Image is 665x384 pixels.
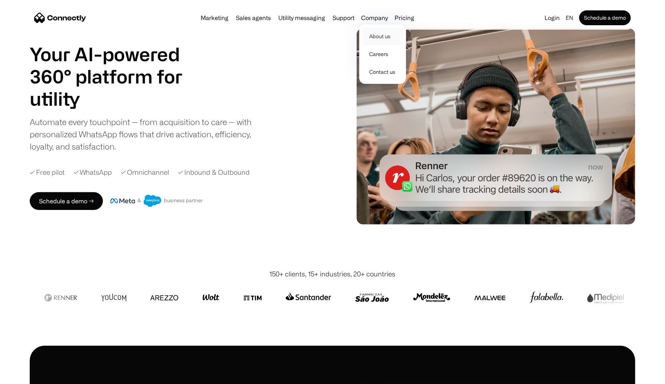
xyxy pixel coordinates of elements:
[542,13,563,23] a: Login
[121,167,169,177] div: ✓ Omnichannel
[30,192,103,210] a: Schedule a demo →
[566,13,573,23] div: en
[362,45,403,63] a: Careers
[362,63,403,81] a: Contact us
[270,269,396,279] div: 150+ clients, 15+ industries, 20+ countries
[361,13,388,23] div: Company
[30,88,201,110] div: carousel
[30,43,201,88] h1: Your AI-powered 360° platform for
[178,167,250,177] div: ✓ Inbound & Outbound
[74,167,112,177] div: ✓ WhatsApp
[276,15,328,21] a: Utility messaging
[110,195,203,207] img: Meta and Salesforce business partner badge.
[30,88,201,110] h1: utility
[30,116,264,152] div: Automate every touchpoint — from acquisition to care — with personalized WhatsApp flows that driv...
[233,15,274,21] a: Sales agents
[15,371,45,381] ul: Language list
[198,15,232,21] a: Marketing
[34,12,86,23] a: home
[30,167,65,177] div: ✓ Free pilot
[362,27,403,45] a: About us
[359,23,406,84] nav: Company
[330,15,358,21] a: Support
[579,10,631,25] a: Schedule a demo
[359,13,390,23] div: Company
[30,88,201,110] div: 3 of 4
[392,15,418,21] a: Pricing
[7,370,45,381] aside: Language selected: English
[563,13,578,23] div: en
